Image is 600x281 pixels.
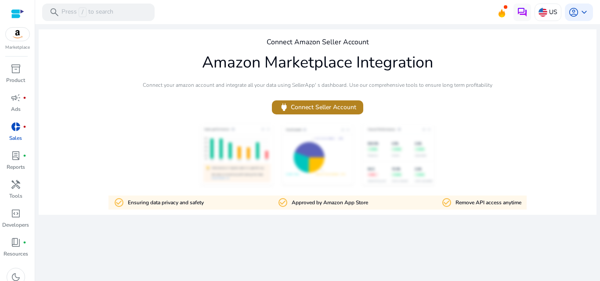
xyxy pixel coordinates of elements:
[114,197,124,208] mat-icon: check_circle_outline
[11,208,21,219] span: code_blocks
[441,197,452,208] mat-icon: check_circle_outline
[11,179,21,190] span: handyman
[79,7,87,17] span: /
[23,154,26,157] span: fiber_manual_record
[23,96,26,100] span: fiber_manual_record
[568,7,579,18] span: account_circle
[49,7,60,18] span: search
[143,81,492,89] p: Connect your amazon account and integrate all your data using SellerApp' s dashboard. Use our com...
[5,44,30,51] p: Marketplace
[549,4,557,20] p: US
[11,121,21,132] span: donut_small
[11,92,21,103] span: campaign
[4,250,28,258] p: Resources
[272,100,363,114] button: powerConnect Seller Account
[7,163,25,171] p: Reports
[9,192,22,200] p: Tools
[279,102,356,112] span: Connect Seller Account
[11,237,21,248] span: book_4
[61,7,113,17] p: Press to search
[278,197,288,208] mat-icon: check_circle_outline
[23,125,26,128] span: fiber_manual_record
[202,53,433,72] h1: Amazon Marketplace Integration
[6,76,25,84] p: Product
[579,7,589,18] span: keyboard_arrow_down
[279,102,289,112] span: power
[11,64,21,74] span: inventory_2
[292,199,368,207] p: Approved by Amazon App Store
[11,150,21,161] span: lab_profile
[6,28,29,41] img: amazon.svg
[128,199,204,207] p: Ensuring data privacy and safety
[539,8,547,17] img: us.svg
[267,38,369,46] h4: Connect Amazon Seller Account
[11,105,21,113] p: Ads
[23,241,26,244] span: fiber_manual_record
[2,221,29,229] p: Developers
[455,199,521,207] p: Remove API access anytime
[9,134,22,142] p: Sales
